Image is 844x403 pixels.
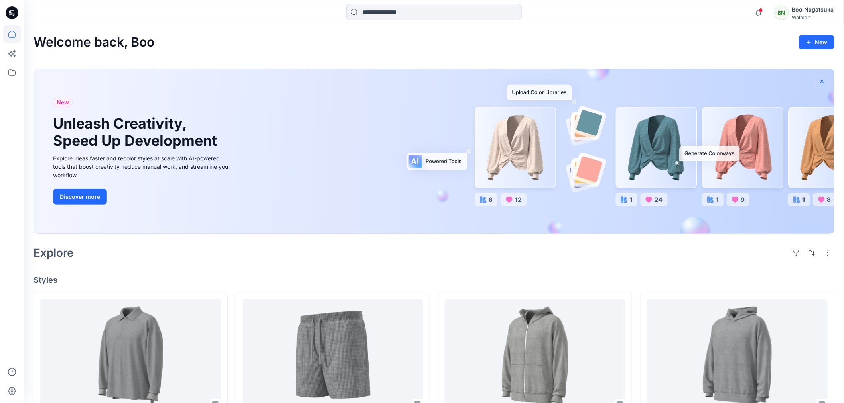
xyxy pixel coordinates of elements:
[799,35,834,49] button: New
[34,35,154,50] h2: Welcome back, Boo
[775,6,789,20] div: BN
[53,154,233,179] div: Explore ideas faster and recolor styles at scale with AI-powered tools that boost creativity, red...
[792,14,834,20] div: Walmart
[53,115,221,149] h1: Unleash Creativity, Speed Up Development
[53,189,107,205] button: Discover more
[34,275,834,285] h4: Styles
[53,189,233,205] a: Discover more
[792,5,834,14] div: Boo Nagatsuka
[34,246,74,259] h2: Explore
[57,98,69,107] span: New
